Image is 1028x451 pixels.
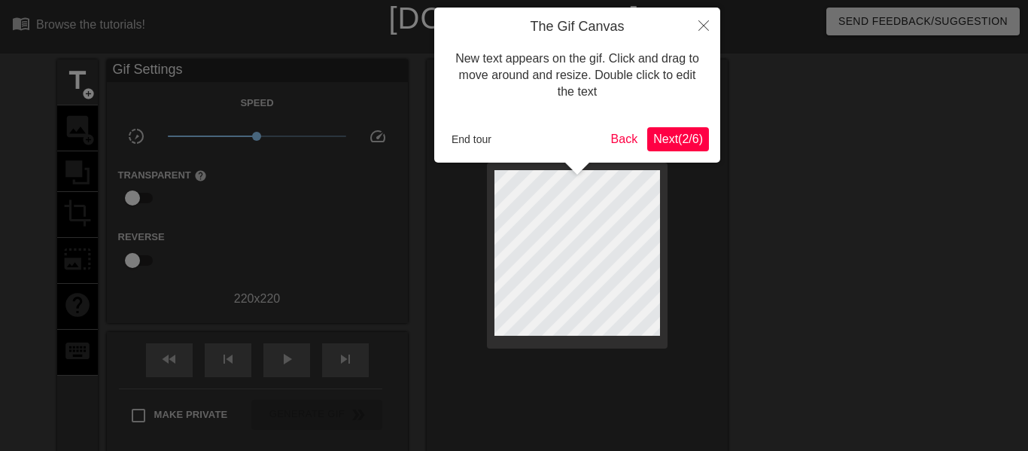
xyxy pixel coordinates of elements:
[605,127,644,151] button: Back
[446,128,497,151] button: End tour
[446,35,709,116] div: New text appears on the gif. Click and drag to move around and resize. Double click to edit the text
[647,127,709,151] button: Next
[687,8,720,42] button: Close
[653,133,703,145] span: Next ( 2 / 6 )
[446,19,709,35] h4: The Gif Canvas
